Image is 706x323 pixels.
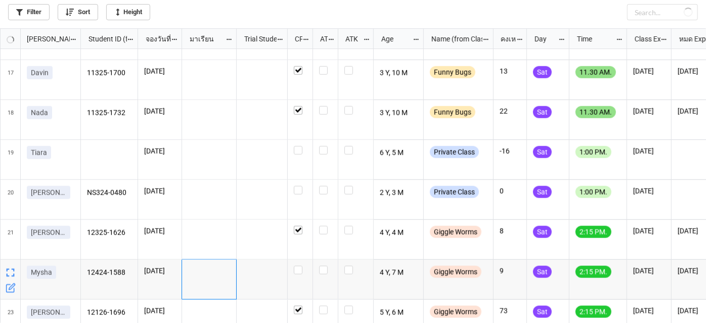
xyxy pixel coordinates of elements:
[31,108,48,118] p: Nada
[633,146,665,156] p: [DATE]
[533,266,552,278] div: Sat
[8,60,14,100] span: 17
[633,106,665,116] p: [DATE]
[500,146,520,156] p: -16
[87,186,132,200] p: NS324-0480
[380,306,418,320] p: 5 Y, 6 M
[430,106,475,118] div: Funny Bugs
[8,180,14,219] span: 20
[1,29,81,49] div: grid
[31,267,52,278] p: Mysha
[380,266,418,280] p: 4 Y, 7 M
[430,146,479,158] div: Private Class
[144,146,175,156] p: [DATE]
[31,188,66,198] p: [PERSON_NAME]
[633,226,665,236] p: [DATE]
[576,106,616,118] div: 11.30 AM.
[430,66,475,78] div: Funny Bugs
[576,66,616,78] div: 11.30 AM.
[380,106,418,120] p: 3 Y, 10 M
[314,33,328,44] div: ATT
[430,226,481,238] div: Giggle Worms
[500,186,520,196] p: 0
[495,33,516,44] div: คงเหลือ (from Nick Name)
[238,33,277,44] div: Trial Student
[87,226,132,240] p: 12325-1626
[8,100,14,140] span: 18
[430,306,481,318] div: Giggle Worms
[87,266,132,280] p: 12424-1588
[571,33,616,44] div: Time
[375,33,413,44] div: Age
[8,4,50,20] a: Filter
[633,266,665,276] p: [DATE]
[627,4,698,20] input: Search...
[380,186,418,200] p: 2 Y, 3 M
[87,306,132,320] p: 12126-1696
[629,33,661,44] div: Class Expiration
[500,66,520,76] p: 13
[144,226,175,236] p: [DATE]
[144,186,175,196] p: [DATE]
[144,266,175,276] p: [DATE]
[533,66,552,78] div: Sat
[533,106,552,118] div: Sat
[576,186,611,198] div: 1:00 PM.
[31,68,49,78] p: Davin
[576,306,611,318] div: 2:15 PM.
[430,266,481,278] div: Giggle Worms
[21,33,70,44] div: [PERSON_NAME] Name
[500,226,520,236] p: 8
[184,33,226,44] div: มาเรียน
[8,220,14,259] span: 21
[380,226,418,240] p: 4 Y, 4 M
[380,66,418,80] p: 3 Y, 10 M
[144,306,175,316] p: [DATE]
[533,186,552,198] div: Sat
[500,306,520,316] p: 73
[31,227,66,238] p: [PERSON_NAME]
[144,106,175,116] p: [DATE]
[533,146,552,158] div: Sat
[500,266,520,276] p: 9
[576,266,611,278] div: 2:15 PM.
[528,33,559,44] div: Day
[633,186,665,196] p: [DATE]
[58,4,98,20] a: Sort
[31,148,47,158] p: Tiara
[144,66,175,76] p: [DATE]
[633,66,665,76] p: [DATE]
[31,307,66,317] p: [PERSON_NAME]
[533,226,552,238] div: Sat
[87,106,132,120] p: 11325-1732
[576,146,611,158] div: 1:00 PM.
[140,33,171,44] div: จองวันที่
[533,306,552,318] div: Sat
[500,106,520,116] p: 22
[339,33,363,44] div: ATK
[87,66,132,80] p: 11325-1700
[430,186,479,198] div: Private Class
[289,33,303,44] div: CF
[106,4,150,20] a: Height
[633,306,665,316] p: [DATE]
[82,33,127,44] div: Student ID (from [PERSON_NAME] Name)
[8,140,14,179] span: 19
[425,33,482,44] div: Name (from Class)
[576,226,611,238] div: 2:15 PM.
[380,146,418,160] p: 6 Y, 5 M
